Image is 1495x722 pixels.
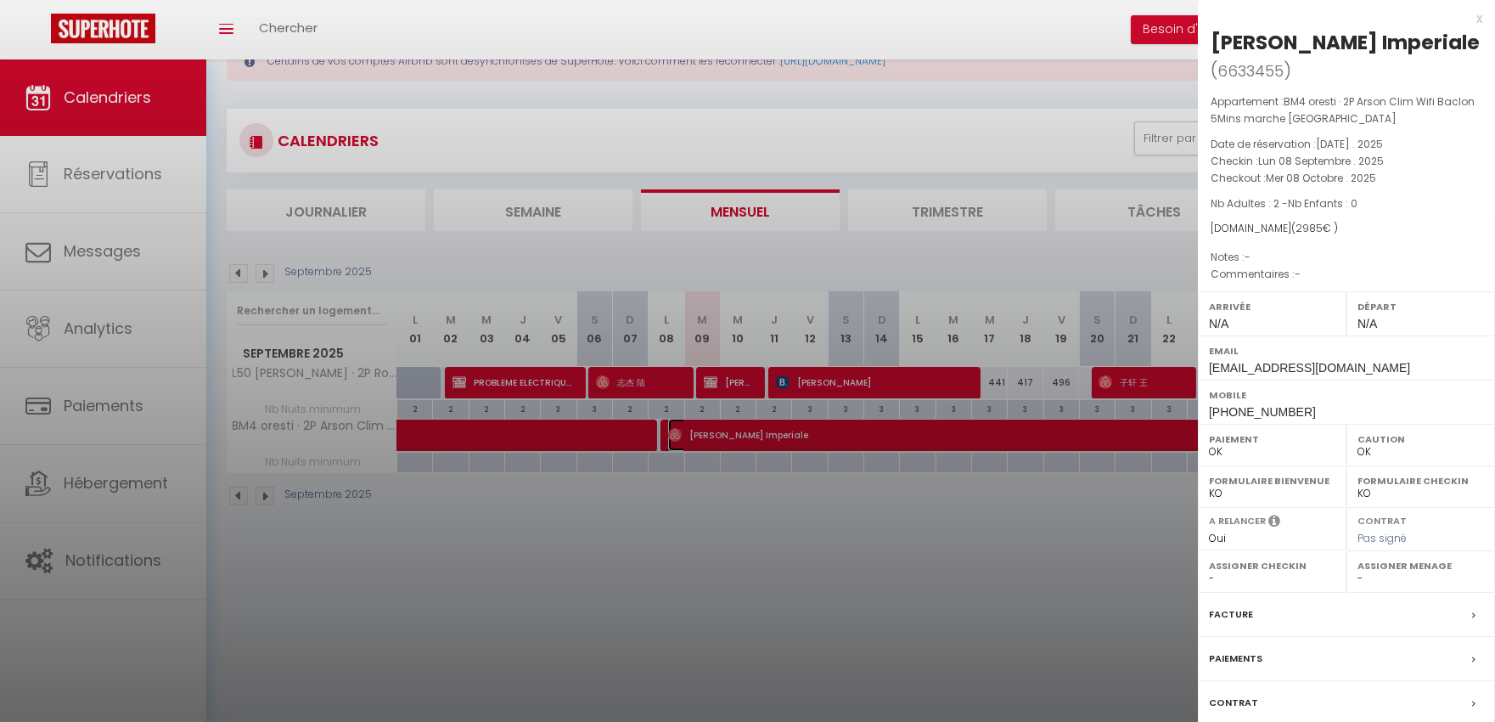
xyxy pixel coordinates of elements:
[1211,94,1475,126] span: BM4 oresti · 2P Arson Clim Wifi Baclon 5Mins marche [GEOGRAPHIC_DATA]
[1211,170,1482,187] p: Checkout :
[1357,472,1484,489] label: Formulaire Checkin
[1291,221,1338,235] span: ( € )
[1245,250,1251,264] span: -
[1258,154,1384,168] span: Lun 08 Septembre . 2025
[1357,298,1484,315] label: Départ
[1211,249,1482,266] p: Notes :
[1316,137,1383,151] span: [DATE] . 2025
[1211,221,1482,237] div: [DOMAIN_NAME]
[1211,136,1482,153] p: Date de réservation :
[1357,557,1484,574] label: Assigner Menage
[1211,29,1480,56] div: [PERSON_NAME] Imperiale
[1266,171,1376,185] span: Mer 08 Octobre . 2025
[1295,267,1301,281] span: -
[1209,405,1316,419] span: [PHONE_NUMBER]
[1209,557,1335,574] label: Assigner Checkin
[1288,196,1357,211] span: Nb Enfants : 0
[1357,514,1407,525] label: Contrat
[1209,694,1258,712] label: Contrat
[1211,266,1482,283] p: Commentaires :
[1209,386,1484,403] label: Mobile
[1211,59,1291,82] span: ( )
[1211,196,1357,211] span: Nb Adultes : 2 -
[1357,431,1484,448] label: Caution
[1209,472,1335,489] label: Formulaire Bienvenue
[1209,361,1410,375] span: [EMAIL_ADDRESS][DOMAIN_NAME]
[1209,650,1262,668] label: Paiements
[1211,153,1482,170] p: Checkin :
[1209,606,1253,623] label: Facture
[1268,514,1280,533] i: Sélectionner OUI si vous souhaiter envoyer les séquences de messages post-checkout
[1198,8,1482,29] div: x
[1209,342,1484,359] label: Email
[1295,221,1323,235] span: 2985
[1209,298,1335,315] label: Arrivée
[1217,60,1284,82] span: 6633455
[1209,317,1228,330] span: N/A
[1209,431,1335,448] label: Paiement
[1357,317,1377,330] span: N/A
[1211,93,1482,127] p: Appartement :
[1357,531,1407,545] span: Pas signé
[14,7,65,58] button: Ouvrir le widget de chat LiveChat
[1209,514,1266,528] label: A relancer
